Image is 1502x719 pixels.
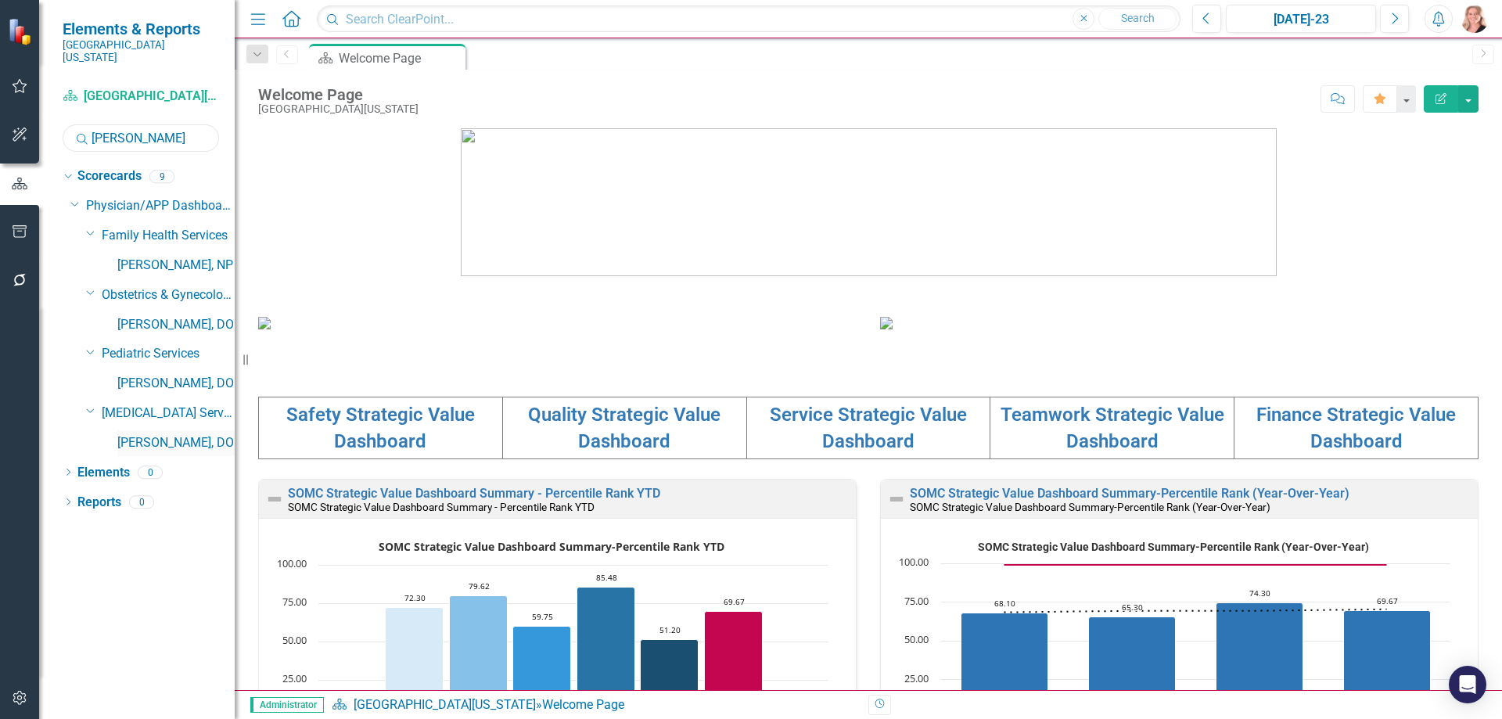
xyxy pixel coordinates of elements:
text: 25.00 [282,671,307,685]
a: Family Health Services [102,227,235,245]
a: [GEOGRAPHIC_DATA][US_STATE] [63,88,219,106]
a: Scorecards [77,167,142,185]
text: 75.00 [904,594,929,608]
text: 79.62 [469,581,490,591]
input: Search Below... [63,124,219,152]
a: Obstetrics & Gynecology [102,286,235,304]
a: Quality Strategic Value Dashboard [528,404,720,452]
a: Reports [77,494,121,512]
path: FY2024, 72.3. Safety. [386,607,444,718]
span: Administrator [250,697,324,713]
img: Not Defined [887,490,906,509]
a: [PERSON_NAME], DO [117,434,235,452]
div: 0 [138,466,163,479]
div: 9 [149,170,174,183]
a: Safety Strategic Value Dashboard [286,404,475,452]
div: Welcome Page [339,49,462,68]
text: SOMC Strategic Value Dashboard Summary-Percentile Rank YTD [379,539,724,554]
text: 85.48 [596,572,617,583]
div: Welcome Page [258,86,419,103]
text: 50.00 [904,632,929,646]
small: SOMC Strategic Value Dashboard Summary - Percentile Rank YTD [288,501,595,513]
path: FY2024, 79.62. Quality. [450,595,508,718]
input: Search ClearPoint... [317,5,1180,33]
small: SOMC Strategic Value Dashboard Summary-Percentile Rank (Year-Over-Year) [910,501,1270,513]
a: Service Strategic Value Dashboard [770,404,967,452]
div: » [332,696,857,714]
text: 72.30 [404,592,426,603]
g: Goal, series 2 of 3. Line with 4 data points. [1001,562,1390,568]
span: Elements & Reports [63,20,219,38]
g: Service, bar series 3 of 6 with 1 bar. [513,626,571,718]
a: SOMC Strategic Value Dashboard Summary-Percentile Rank (Year-Over-Year) [910,486,1349,501]
path: FY2024, 69.67. Overall YTD. [705,611,763,718]
text: 100.00 [277,556,307,570]
text: 50.00 [282,633,307,647]
div: 0 [129,495,154,509]
path: FY2024, 69.67. Percentile Rank. [1344,610,1431,718]
g: Finance, bar series 5 of 6 with 1 bar. [641,639,699,718]
path: FY2024, 59.75. Service. [513,626,571,718]
text: 75.00 [282,595,307,609]
div: Welcome Page [542,697,624,712]
img: download%20somc%20logo%20v2.png [461,128,1277,276]
text: 68.10 [994,598,1015,609]
g: Quality, bar series 2 of 6 with 1 bar. [450,595,508,718]
g: Overall YTD, bar series 6 of 6 with 1 bar. [705,611,763,718]
path: FY2023, 74.3. Percentile Rank. [1216,602,1303,718]
a: [PERSON_NAME], NP [117,257,235,275]
button: [DATE]-23 [1226,5,1376,33]
img: download%20somc%20strategic%20values%20v2.png [880,317,893,329]
text: 59.75 [532,611,553,622]
text: 65.30 [1122,602,1143,613]
text: 51.20 [659,624,681,635]
a: Physician/APP Dashboards [86,197,235,215]
text: 69.67 [724,596,745,607]
a: [PERSON_NAME], DO [117,375,235,393]
span: Search [1121,12,1155,24]
a: Teamwork Strategic Value Dashboard [1001,404,1224,452]
text: 69.67 [1377,595,1398,606]
button: Search [1098,8,1177,30]
a: [MEDICAL_DATA] Services [102,404,235,422]
a: [GEOGRAPHIC_DATA][US_STATE] [354,697,536,712]
path: FY2022, 65.3. Percentile Rank. [1089,617,1176,718]
text: 100.00 [899,555,929,569]
text: SOMC Strategic Value Dashboard Summary-Percentile Rank (Year-Over-Year) [978,541,1369,553]
path: FY2024, 51.2. Finance. [641,639,699,718]
text: 25.00 [904,671,929,685]
img: Not Defined [265,490,284,509]
g: Teamwork, bar series 4 of 6 with 1 bar. [577,587,635,718]
g: Percentile Rank, series 1 of 3. Bar series with 4 bars. [961,602,1431,718]
img: download%20somc%20mission%20vision.png [258,317,271,329]
a: Elements [77,464,130,482]
a: Finance Strategic Value Dashboard [1256,404,1456,452]
div: [DATE]-23 [1231,10,1371,29]
small: [GEOGRAPHIC_DATA][US_STATE] [63,38,219,64]
div: Open Intercom Messenger [1449,666,1486,703]
div: [GEOGRAPHIC_DATA][US_STATE] [258,103,419,115]
img: Tiffany LaCoste [1461,5,1489,33]
a: SOMC Strategic Value Dashboard Summary - Percentile Rank YTD [288,486,660,501]
a: Pediatric Services [102,345,235,363]
path: FY2024, 85.48. Teamwork. [577,587,635,718]
a: [PERSON_NAME], DO [117,316,235,334]
text: 74.30 [1249,588,1270,599]
path: FY2021, 68.1. Percentile Rank. [961,613,1048,718]
img: ClearPoint Strategy [8,18,35,45]
g: Safety, bar series 1 of 6 with 1 bar. [386,607,444,718]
